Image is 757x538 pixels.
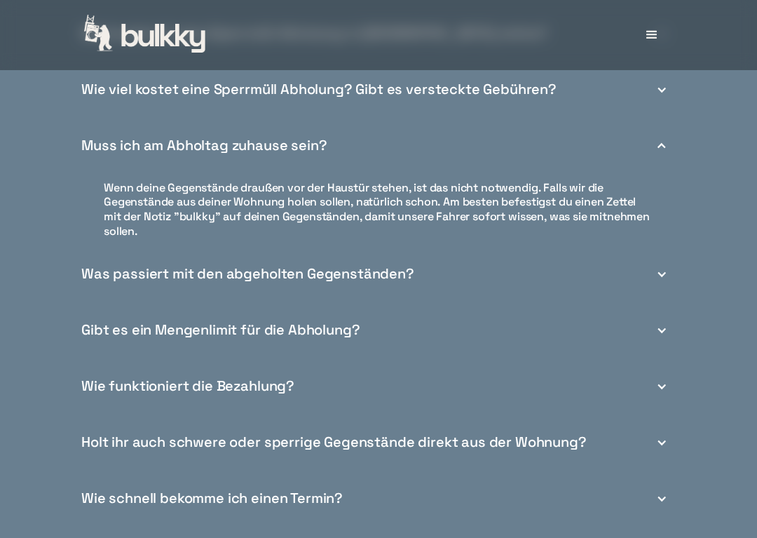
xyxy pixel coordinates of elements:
[76,118,681,174] div: Muss ich am Abholtag zuhause sein?
[81,82,557,97] div: Wie viel kostet eine Sperrmüll Abholung? Gibt es versteckte Gebühren?
[76,415,681,471] div: Holt ihr auch schwere oder sperrige Gegenstände direkt aus der Wohnung?
[76,246,681,302] div: Was passiert mit den abgeholten Gegenständen?
[76,62,681,118] div: Wie viel kostet eine Sperrmüll Abholung? Gibt es versteckte Gebühren?
[81,267,414,281] div: Was passiert mit den abgeholten Gegenständen?
[90,174,667,246] a: Wenn deine Gegenstände draußen vor der Haustür stehen, ist das nicht notwendig. Falls wir die Geg...
[81,379,294,394] div: Wie funktioniert die Bezahlung?
[84,15,207,55] a: home
[81,138,327,153] div: Muss ich am Abholtag zuhause sein?
[76,302,681,358] div: Gibt es ein Mengenlimit für die Abholung?
[76,358,681,415] div: Wie funktioniert die Bezahlung?
[81,491,343,506] div: Wie schnell bekomme ich einen Termin?
[81,435,587,450] div: Holt ihr auch schwere oder sperrige Gegenstände direkt aus der Wohnung?
[76,471,681,527] div: Wie schnell bekomme ich einen Termin?
[81,323,360,337] div: Gibt es ein Mengenlimit für die Abholung?
[76,174,681,246] nav: Muss ich am Abholtag zuhause sein?
[631,14,673,56] div: menu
